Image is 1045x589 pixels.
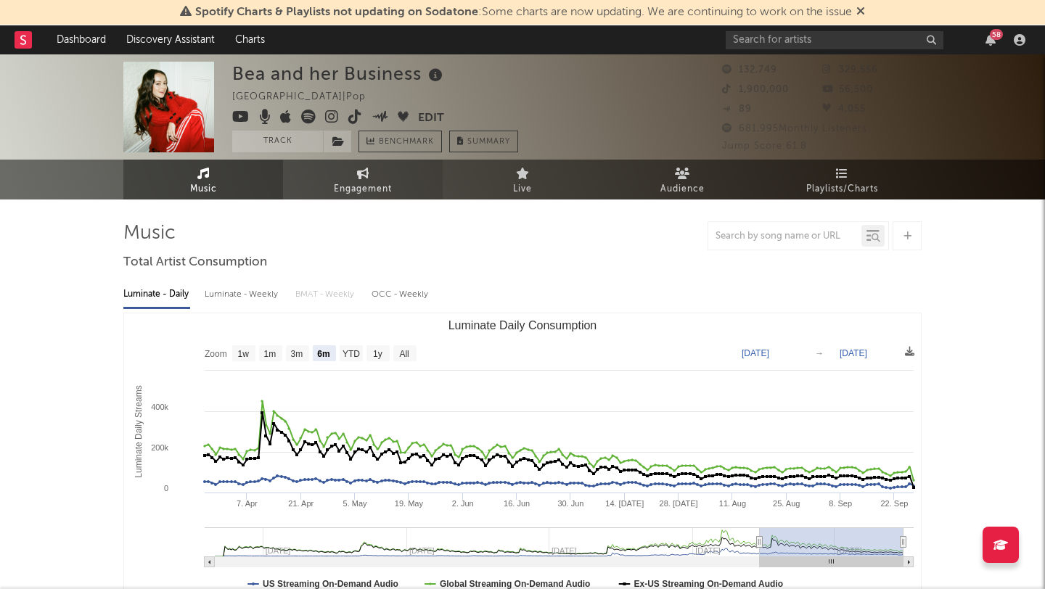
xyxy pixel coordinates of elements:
[164,484,168,493] text: 0
[418,110,444,128] button: Edit
[742,348,769,358] text: [DATE]
[195,7,852,18] span: : Some charts are now updating. We are continuing to work on the issue
[291,349,303,359] text: 3m
[358,131,442,152] a: Benchmark
[726,31,943,49] input: Search for artists
[263,579,398,589] text: US Streaming On-Demand Audio
[829,499,852,508] text: 8. Sep
[880,499,908,508] text: 22. Sep
[264,349,276,359] text: 1m
[452,499,474,508] text: 2. Jun
[225,25,275,54] a: Charts
[440,579,591,589] text: Global Streaming On-Demand Audio
[134,385,144,477] text: Luminate Daily Streams
[660,181,705,198] span: Audience
[443,160,602,199] a: Live
[379,133,434,151] span: Benchmark
[151,403,168,411] text: 400k
[151,443,168,452] text: 200k
[123,254,267,271] span: Total Artist Consumption
[372,282,430,307] div: OCC - Weekly
[822,104,866,114] span: 4,055
[116,25,225,54] a: Discovery Assistant
[806,181,878,198] span: Playlists/Charts
[190,181,217,198] span: Music
[238,349,250,359] text: 1w
[822,65,878,75] span: 329,556
[334,181,392,198] span: Engagement
[722,141,807,151] span: Jump Score: 61.8
[815,348,824,358] text: →
[448,319,597,331] text: Luminate Daily Consumption
[557,499,583,508] text: 30. Jun
[722,124,867,133] span: 681,995 Monthly Listeners
[395,499,424,508] text: 19. May
[232,88,382,106] div: [GEOGRAPHIC_DATA] | Pop
[288,499,313,508] text: 21. Apr
[990,29,1003,40] div: 58
[513,181,532,198] span: Live
[237,499,258,508] text: 7. Apr
[205,349,227,359] text: Zoom
[719,499,746,508] text: 11. Aug
[123,160,283,199] a: Music
[773,499,800,508] text: 25. Aug
[195,7,478,18] span: Spotify Charts & Playlists not updating on Sodatone
[762,160,922,199] a: Playlists/Charts
[205,282,281,307] div: Luminate - Weekly
[399,349,409,359] text: All
[46,25,116,54] a: Dashboard
[708,231,861,242] input: Search by song name or URL
[449,131,518,152] button: Summary
[822,85,873,94] span: 56,500
[343,349,360,359] text: YTD
[605,499,644,508] text: 14. [DATE]
[373,349,382,359] text: 1y
[317,349,329,359] text: 6m
[602,160,762,199] a: Audience
[856,7,865,18] span: Dismiss
[283,160,443,199] a: Engagement
[504,499,530,508] text: 16. Jun
[722,104,752,114] span: 89
[985,34,996,46] button: 58
[722,85,789,94] span: 1,900,000
[660,499,698,508] text: 28. [DATE]
[232,62,446,86] div: Bea and her Business
[232,131,323,152] button: Track
[467,138,510,146] span: Summary
[123,282,190,307] div: Luminate - Daily
[634,579,784,589] text: Ex-US Streaming On-Demand Audio
[840,348,867,358] text: [DATE]
[722,65,777,75] span: 132,749
[343,499,368,508] text: 5. May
